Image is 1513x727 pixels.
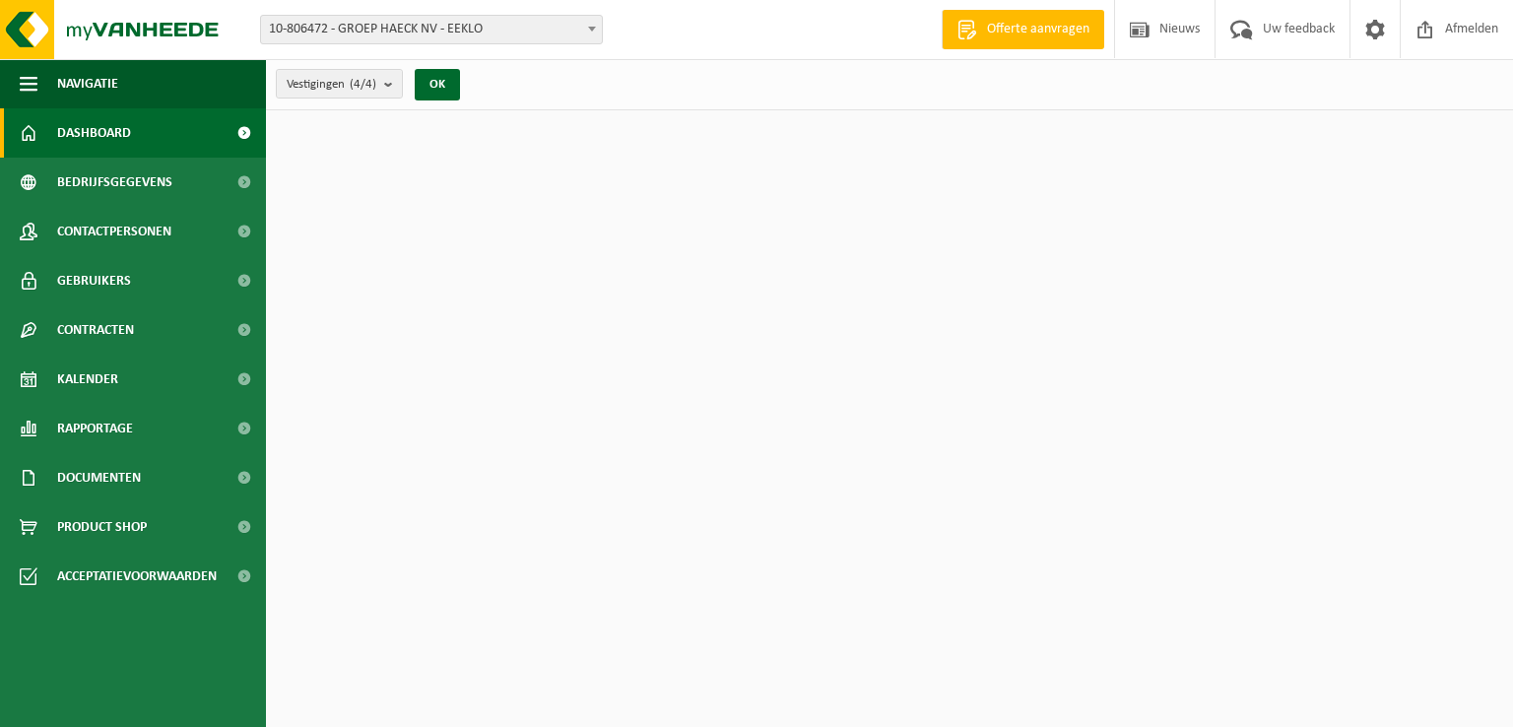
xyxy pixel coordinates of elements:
span: Vestigingen [287,70,376,99]
span: Navigatie [57,59,118,108]
span: Bedrijfsgegevens [57,158,172,207]
count: (4/4) [350,78,376,91]
span: Documenten [57,453,141,502]
span: Gebruikers [57,256,131,305]
span: Contactpersonen [57,207,171,256]
button: OK [415,69,460,100]
button: Vestigingen(4/4) [276,69,403,99]
span: 10-806472 - GROEP HAECK NV - EEKLO [260,15,603,44]
span: Rapportage [57,404,133,453]
a: Offerte aanvragen [942,10,1104,49]
span: Product Shop [57,502,147,552]
span: Acceptatievoorwaarden [57,552,217,601]
span: Offerte aanvragen [982,20,1094,39]
span: 10-806472 - GROEP HAECK NV - EEKLO [261,16,602,43]
span: Contracten [57,305,134,355]
span: Dashboard [57,108,131,158]
span: Kalender [57,355,118,404]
